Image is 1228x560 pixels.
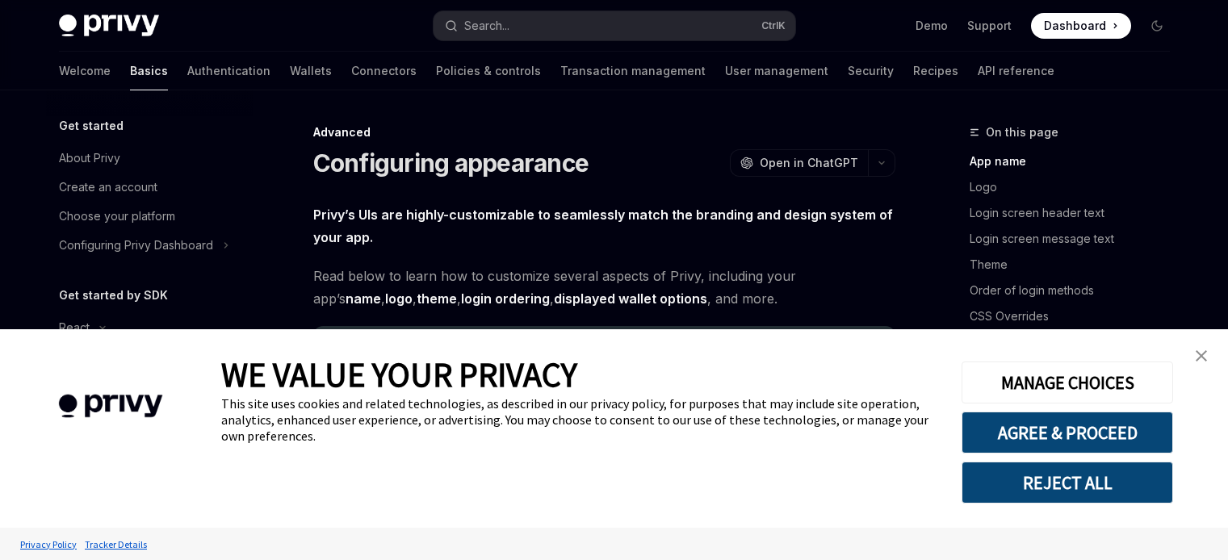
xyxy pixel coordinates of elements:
div: Advanced [313,124,895,140]
a: About Privy [46,144,253,173]
a: Authentication [187,52,270,90]
a: name [346,290,381,307]
a: Choose your platform [46,202,253,231]
span: WE VALUE YOUR PRIVACY [221,353,577,395]
a: Connectors [351,52,417,90]
img: company logo [24,371,197,441]
a: Wallets [290,52,332,90]
a: theme [417,290,457,307]
strong: Privy’s UIs are highly-customizable to seamlessly match the branding and design system of your app. [313,207,893,245]
div: Configuring Privy Dashboard [59,236,213,255]
button: AGREE & PROCEED [962,412,1173,453]
a: displayed wallet options [554,290,707,307]
a: User management [725,52,828,90]
a: Security [848,52,894,90]
a: Basics [130,52,168,90]
span: Open in ChatGPT [760,155,858,171]
a: CSS Overrides [970,303,1183,329]
a: Transaction management [560,52,706,90]
div: Search... [464,16,509,36]
a: Recipes [913,52,958,90]
h5: Get started [59,116,124,136]
a: Login screen header text [970,200,1183,226]
a: Logo [970,174,1183,200]
a: Login screen message text [970,226,1183,252]
span: On this page [986,123,1058,142]
a: Dashboard [1031,13,1131,39]
a: close banner [1185,340,1218,372]
span: Read below to learn how to customize several aspects of Privy, including your app’s , , , , , and... [313,265,895,310]
img: dark logo [59,15,159,37]
h5: Get started by SDK [59,286,168,305]
button: MANAGE CHOICES [962,361,1173,403]
a: App name [970,148,1183,174]
button: Search...CtrlK [434,11,795,40]
span: Ctrl K [761,19,786,32]
a: logo [385,290,413,307]
button: Toggle dark mode [1144,13,1170,39]
a: Order of login methods [970,278,1183,303]
a: Tracker Details [81,530,151,558]
h1: Configuring appearance [313,148,589,178]
div: Create an account [59,178,157,197]
div: This site uses cookies and related technologies, as described in our privacy policy, for purposes... [221,395,937,444]
a: Policies & controls [436,52,541,90]
a: Support [967,18,1012,34]
div: React [59,318,90,337]
a: Welcome [59,52,111,90]
a: Create an account [46,173,253,202]
a: Demo [916,18,948,34]
a: Theme [970,252,1183,278]
a: API reference [978,52,1054,90]
a: login ordering [461,290,550,307]
a: Privacy Policy [16,530,81,558]
div: Choose your platform [59,207,175,226]
button: REJECT ALL [962,462,1173,504]
button: Open in ChatGPT [730,149,868,177]
img: close banner [1196,350,1207,361]
div: About Privy [59,148,120,168]
span: Dashboard [1044,18,1106,34]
